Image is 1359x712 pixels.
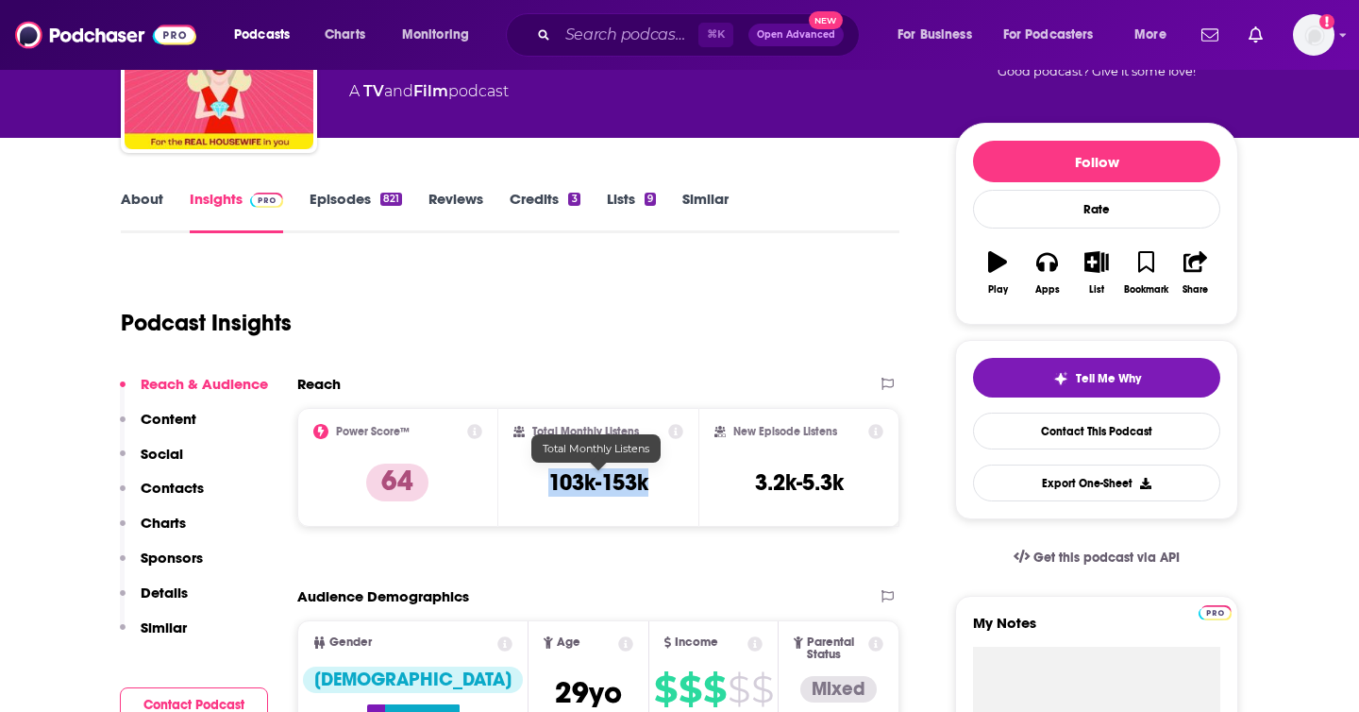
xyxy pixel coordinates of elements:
div: Mixed [800,676,877,703]
img: Podchaser - Follow, Share and Rate Podcasts [15,17,196,53]
button: open menu [1121,20,1190,50]
span: $ [654,674,677,704]
a: InsightsPodchaser Pro [190,190,283,233]
button: open menu [389,20,494,50]
p: Contacts [141,479,204,497]
p: Similar [141,619,187,636]
a: Charts [312,20,377,50]
img: tell me why sparkle [1053,371,1068,386]
a: Get this podcast via API [998,534,1195,581]
div: [DEMOGRAPHIC_DATA] [303,667,523,693]
a: Reviews [428,190,483,233]
div: Share [1183,284,1208,296]
span: For Business [898,22,972,48]
p: Reach & Audience [141,375,268,393]
h1: Podcast Insights [121,309,292,337]
button: open menu [884,20,996,50]
span: Podcasts [234,22,290,48]
input: Search podcasts, credits, & more... [558,20,698,50]
span: Income [675,636,718,649]
span: Gender [329,636,372,649]
h2: Audience Demographics [297,587,469,605]
button: Contacts [120,479,204,514]
div: List [1089,284,1104,296]
button: Export One-Sheet [973,465,1220,501]
a: Similar [682,190,729,233]
button: open menu [991,20,1121,50]
span: More [1134,22,1166,48]
h2: Reach [297,375,341,393]
h3: 3.2k-5.3k [755,468,844,497]
span: Logged in as heidiv [1293,14,1334,56]
button: Social [120,445,183,480]
button: Open AdvancedNew [748,24,844,46]
a: Credits3 [510,190,579,233]
div: Bookmark [1124,284,1168,296]
span: ⌘ K [698,23,733,47]
button: Details [120,584,188,619]
p: 64 [366,464,428,501]
span: Open Advanced [757,30,835,40]
span: $ [703,674,726,704]
button: open menu [221,20,314,50]
h3: 103k-153k [548,468,648,497]
span: Total Monthly Listens [543,442,649,455]
span: $ [679,674,701,704]
button: Sponsors [120,549,203,584]
a: Contact This Podcast [973,413,1220,449]
span: $ [751,674,773,704]
button: List [1072,239,1121,307]
span: Age [557,636,580,649]
img: Podchaser Pro [1199,605,1232,620]
div: Search podcasts, credits, & more... [524,13,878,57]
p: Content [141,410,196,428]
button: tell me why sparkleTell Me Why [973,358,1220,398]
span: Tell Me Why [1076,371,1141,386]
span: For Podcasters [1003,22,1094,48]
a: About [121,190,163,233]
label: My Notes [973,614,1220,647]
span: Get this podcast via API [1033,550,1180,566]
div: Apps [1035,284,1060,296]
button: Follow [973,141,1220,182]
span: 29 yo [555,674,622,711]
button: Charts [120,514,186,549]
button: Bookmark [1121,239,1170,307]
img: Podchaser Pro [250,193,283,208]
span: Monitoring [402,22,469,48]
button: Reach & Audience [120,375,268,410]
p: Details [141,584,188,602]
h2: Power Score™ [336,425,410,438]
div: Play [988,284,1008,296]
span: Parental Status [807,636,865,661]
a: Show notifications dropdown [1241,19,1270,51]
button: Play [973,239,1022,307]
svg: Add a profile image [1319,14,1334,29]
a: Show notifications dropdown [1194,19,1226,51]
span: and [384,82,413,100]
a: TV [363,82,384,100]
a: Film [413,82,448,100]
div: Rate [973,190,1220,229]
div: 821 [380,193,402,206]
button: Similar [120,619,187,653]
img: User Profile [1293,14,1334,56]
div: A podcast [349,80,509,103]
button: Content [120,410,196,445]
button: Share [1171,239,1220,307]
p: Social [141,445,183,463]
h2: Total Monthly Listens [532,425,639,438]
a: Episodes821 [310,190,402,233]
div: 9 [645,193,656,206]
h2: New Episode Listens [733,425,837,438]
span: Good podcast? Give it some love! [998,64,1196,78]
a: Lists9 [607,190,656,233]
p: Charts [141,514,186,532]
span: $ [728,674,749,704]
button: Apps [1022,239,1071,307]
span: New [809,11,843,29]
div: 3 [568,193,579,206]
button: Show profile menu [1293,14,1334,56]
p: Sponsors [141,549,203,567]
